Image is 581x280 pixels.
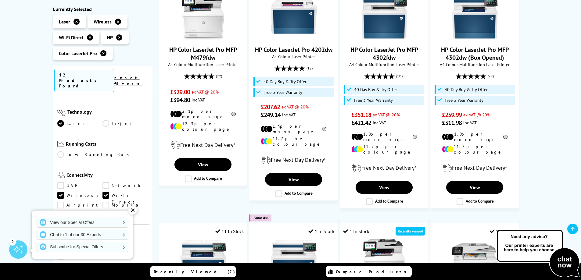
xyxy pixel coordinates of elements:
[37,230,128,239] a: Chat to 1 of our 30 Experts
[356,181,412,194] a: View
[53,6,153,12] div: Currently Selected
[264,79,307,84] span: 40 Day Buy & Try Offer
[343,159,425,176] div: modal_delivery
[351,119,371,127] span: £421.42
[350,46,418,62] a: HP Color LaserJet Pro MFP 4302fdw
[442,144,507,155] li: 11.7p per colour page
[192,89,219,95] span: ex VAT @ 20%
[162,136,244,154] div: modal_delivery
[57,202,103,209] a: Airprint
[442,131,507,142] li: 1.9p per mono page
[170,108,236,119] li: 2.1p per mono page
[174,158,231,171] a: View
[373,112,400,118] span: ex VAT @ 20%
[442,119,462,127] span: £311.98
[170,121,236,132] li: 12.3p per colour page
[343,62,425,67] span: A4 Colour Multifunction Laser Printer
[445,98,483,103] span: Free 3 Year Warranty
[215,228,244,234] div: 11 In Stock
[57,183,103,189] a: USB
[114,75,143,87] a: reset filters
[434,62,516,67] span: A4 Colour Multifunction Laser Printer
[180,35,226,41] a: HP Color LaserJet Pro MFP M479fdw
[192,97,205,103] span: inc VAT
[37,218,128,227] a: View our Special Offers
[354,87,397,92] span: 40 Day Buy & Try Offer
[102,192,148,199] a: Wi-Fi Direct
[54,69,114,92] span: 12 Products Found
[59,19,70,25] span: Laser
[326,266,412,277] a: Compare Products
[452,35,498,41] a: HP Color LaserJet Pro MFP 4302dw (Box Opened)
[351,111,371,119] span: £351.18
[264,90,302,95] span: Free 3 Year Warranty
[253,216,268,220] span: Save 4%
[261,123,326,134] li: 1.9p per mono page
[169,46,237,62] a: HP Color LaserJet Pro MFP M479fdw
[102,120,148,127] a: Inkjet
[107,34,113,41] span: HP
[94,19,112,25] span: Wireless
[57,172,65,178] img: Connectivity
[59,34,84,41] span: Wi-Fi Direct
[261,103,280,111] span: £207.62
[185,175,222,182] label: Add to Compare
[102,202,148,209] a: Mopria
[162,62,244,67] span: A4 Colour Multifunction Laser Printer
[253,54,335,59] span: A4 Colour Laser Printer
[354,98,393,103] span: Free 3 Year Warranty
[396,227,425,236] div: Recently viewed
[170,88,190,96] span: £329.00
[463,120,477,126] span: inc VAT
[446,181,503,194] a: View
[37,242,128,252] a: Subscribe for Special Offers
[351,131,417,142] li: 1.9p per mono page
[66,141,148,148] span: Running Costs
[265,173,322,186] a: View
[434,159,516,176] div: modal_delivery
[396,70,404,82] span: (102)
[57,151,148,158] a: Low Running Cost
[261,136,326,147] li: 11.7p per colour page
[67,109,148,117] span: Technology
[282,112,296,118] span: inc VAT
[57,120,103,127] a: Laser
[275,190,313,197] label: Add to Compare
[216,70,222,82] span: (22)
[366,198,403,205] label: Add to Compare
[9,238,16,245] div: 2
[253,151,335,168] div: modal_delivery
[150,266,236,277] a: Recently Viewed (2)
[255,46,332,54] a: HP Color LaserJet Pro 4202dw
[154,269,235,275] span: Recently Viewed (2)
[463,112,490,118] span: ex VAT @ 20%
[170,96,190,104] span: £394.80
[271,35,317,41] a: HP Color LaserJet Pro 4202dw
[282,104,309,110] span: ex VAT @ 20%
[343,228,369,234] div: 1 In Stock
[373,120,386,126] span: inc VAT
[308,228,335,234] div: 1 In Stock
[57,141,65,147] img: Running Costs
[128,206,137,214] div: ✕
[441,46,509,62] a: HP Color LaserJet Pro MFP 4302dw (Box Opened)
[261,111,281,119] span: £249.14
[361,35,407,41] a: HP Color LaserJet Pro MFP 4302fdw
[351,144,417,155] li: 11.7p per colour page
[496,229,581,279] img: Open Live Chat window
[102,183,148,189] a: Network
[488,70,494,82] span: (72)
[57,109,66,116] img: Technology
[307,62,313,74] span: (12)
[445,87,488,92] span: 40 Day Buy & Try Offer
[59,50,97,56] span: Color LaserJet Pro
[457,198,494,205] label: Add to Compare
[57,192,103,199] a: Wireless
[249,214,271,222] button: Save 4%
[336,269,410,275] span: Compare Products
[490,228,516,234] div: 1 In Stock
[66,172,148,179] span: Connectivity
[442,111,462,119] span: £259.99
